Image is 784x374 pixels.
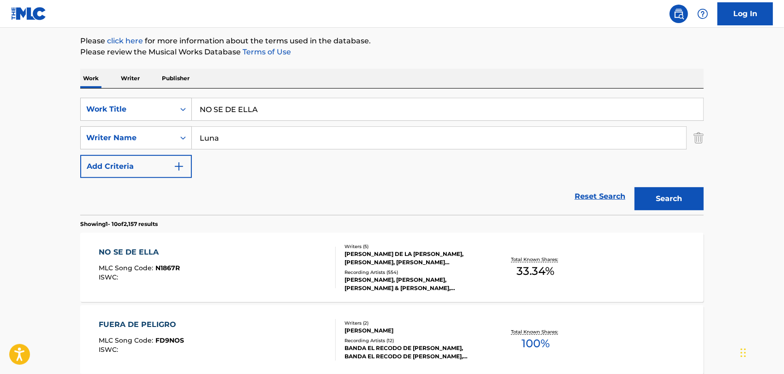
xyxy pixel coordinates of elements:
img: search [673,8,684,19]
div: NO SE DE ELLA [99,247,180,258]
div: Writers ( 5 ) [344,243,484,250]
span: ISWC : [99,273,121,281]
p: Writer [118,69,143,88]
img: MLC Logo [11,7,47,20]
span: N1867R [156,264,180,272]
div: [PERSON_NAME] [344,327,484,335]
div: Recording Artists ( 554 ) [344,269,484,276]
span: FD9NOS [156,336,184,344]
div: [PERSON_NAME], [PERSON_NAME],[PERSON_NAME] & [PERSON_NAME], [PERSON_NAME], [PERSON_NAME],[PERSON_... [344,276,484,292]
p: Please review the Musical Works Database [80,47,704,58]
img: Delete Criterion [694,126,704,149]
div: [PERSON_NAME] DE LA [PERSON_NAME], [PERSON_NAME], [PERSON_NAME] [PERSON_NAME] [344,250,484,267]
div: Recording Artists ( 12 ) [344,337,484,344]
p: Work [80,69,101,88]
div: Drag [741,339,746,367]
a: NO SE DE ELLAMLC Song Code:N1867RISWC:Writers (5)[PERSON_NAME] DE LA [PERSON_NAME], [PERSON_NAME]... [80,233,704,302]
span: ISWC : [99,345,121,354]
div: FUERA DE PELIGRO [99,319,184,330]
img: 9d2ae6d4665cec9f34b9.svg [173,161,184,172]
div: Writers ( 2 ) [344,320,484,327]
a: Log In [718,2,773,25]
p: Total Known Shares: [511,328,560,335]
p: Total Known Shares: [511,256,560,263]
a: Terms of Use [241,47,291,56]
span: 33.34 % [517,263,555,279]
div: Work Title [86,104,169,115]
p: Showing 1 - 10 of 2,157 results [80,220,158,228]
div: Writer Name [86,132,169,143]
a: Public Search [670,5,688,23]
iframe: Chat Widget [738,330,784,374]
p: Publisher [159,69,192,88]
button: Search [635,187,704,210]
span: MLC Song Code : [99,336,156,344]
img: help [697,8,708,19]
a: click here [107,36,143,45]
p: Please for more information about the terms used in the database. [80,36,704,47]
form: Search Form [80,98,704,215]
div: BANDA EL RECODO DE [PERSON_NAME], BANDA EL RECODO DE [PERSON_NAME], BANDA EL RECODO, BANDA EL REC... [344,344,484,361]
div: Help [694,5,712,23]
a: Reset Search [570,186,630,207]
button: Add Criteria [80,155,192,178]
span: MLC Song Code : [99,264,156,272]
span: 100 % [522,335,550,352]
